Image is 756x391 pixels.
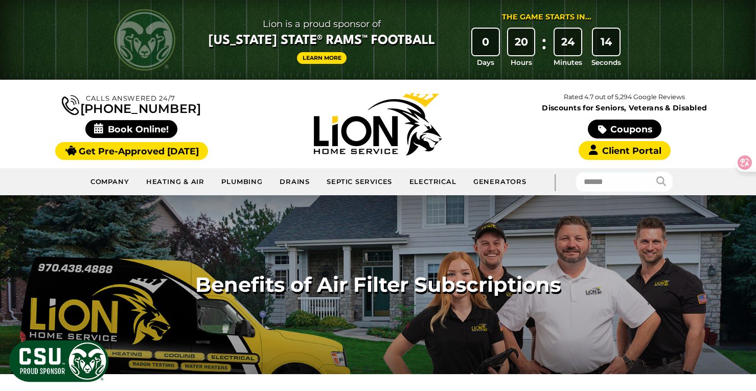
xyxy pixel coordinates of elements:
a: Drains [271,172,318,192]
img: Lion Home Service [314,93,442,155]
a: Generators [465,172,535,192]
a: Plumbing [213,172,271,192]
div: : [539,29,549,68]
span: Lion is a proud sponsor of [209,16,435,32]
a: Company [82,172,138,192]
span: Discounts for Seniors, Veterans & Disabled [503,104,746,111]
a: [PHONE_NUMBER] [62,93,201,115]
div: 24 [555,29,581,55]
a: Septic Services [318,172,401,192]
span: Hours [511,57,532,67]
span: Minutes [554,57,582,67]
a: Heating & Air [138,172,214,192]
a: Coupons [588,120,661,139]
a: Electrical [401,172,465,192]
div: The Game Starts in... [502,12,591,23]
span: Seconds [591,57,621,67]
div: 0 [472,29,499,55]
span: [US_STATE] State® Rams™ Football [209,32,435,50]
div: 20 [508,29,535,55]
span: Book Online! [85,120,178,138]
a: Client Portal [579,141,671,160]
div: 14 [593,29,620,55]
span: Days [477,57,494,67]
div: | [535,168,576,195]
p: Rated 4.7 out of 5,294 Google Reviews [501,91,748,103]
a: Get Pre-Approved [DATE] [55,142,208,160]
img: CSU Rams logo [114,9,175,71]
a: Learn More [297,52,347,64]
img: CSU Sponsor Badge [8,339,110,383]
